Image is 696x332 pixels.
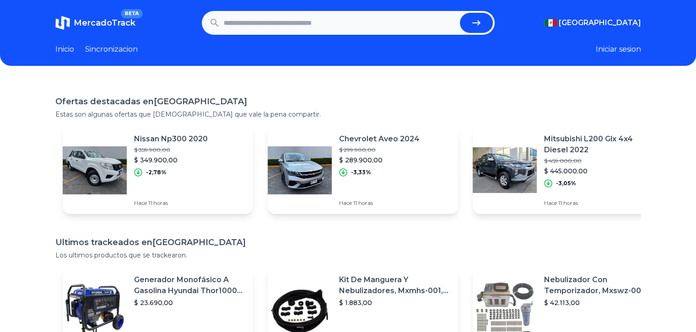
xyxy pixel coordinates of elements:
span: BETA [121,9,142,18]
p: $ 445.000,00 [544,166,656,176]
p: -3,33% [351,169,371,176]
span: MercadoTrack [74,18,135,28]
img: Mexico [544,19,557,27]
button: Iniciar sesion [596,44,641,55]
p: Chevrolet Aveo 2024 [339,134,420,145]
p: Nebulizador Con Temporizador, Mxswz-009, 50m, 40 Boquillas [544,274,656,296]
p: Hace 11 horas [134,199,208,207]
a: Featured imageNissan Np300 2020$ 359.900,00$ 349.900,00-2,78%Hace 11 horas [63,126,253,214]
span: [GEOGRAPHIC_DATA] [559,17,641,28]
h1: Ofertas destacadas en [GEOGRAPHIC_DATA] [55,95,641,108]
a: Sincronizacion [85,44,138,55]
img: Featured image [473,138,537,202]
p: $ 359.900,00 [134,146,208,154]
p: Nissan Np300 2020 [134,134,208,145]
a: Inicio [55,44,74,55]
img: Featured image [268,138,332,202]
p: $ 459.000,00 [544,157,656,165]
a: MercadoTrackBETA [55,16,135,30]
img: MercadoTrack [55,16,70,30]
p: $ 289.900,00 [339,155,420,165]
p: Hace 11 horas [339,199,420,207]
p: Kit De Manguera Y Nebulizadores, Mxmhs-001, 6m, 6 Tees, 8 Bo [339,274,451,296]
p: Los ultimos productos que se trackearon. [55,251,641,260]
p: Generador Monofásico A Gasolina Hyundai Thor10000 P 11.5 Kw [134,274,246,296]
img: Featured image [63,138,127,202]
p: $ 23.690,00 [134,298,246,307]
p: $ 349.900,00 [134,155,208,165]
p: Hace 11 horas [544,199,656,207]
p: $ 1.883,00 [339,298,451,307]
p: $ 299.900,00 [339,146,420,154]
p: $ 42.113,00 [544,298,656,307]
p: Estas son algunas ofertas que [DEMOGRAPHIC_DATA] que vale la pena compartir. [55,110,641,119]
button: [GEOGRAPHIC_DATA] [544,17,641,28]
h1: Ultimos trackeados en [GEOGRAPHIC_DATA] [55,236,641,249]
p: -3,05% [556,180,576,187]
p: Mitsubishi L200 Glx 4x4 Diesel 2022 [544,134,656,155]
p: -2,78% [146,169,167,176]
a: Featured imageChevrolet Aveo 2024$ 299.900,00$ 289.900,00-3,33%Hace 11 horas [268,126,458,214]
a: Featured imageMitsubishi L200 Glx 4x4 Diesel 2022$ 459.000,00$ 445.000,00-3,05%Hace 11 horas [473,126,663,214]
